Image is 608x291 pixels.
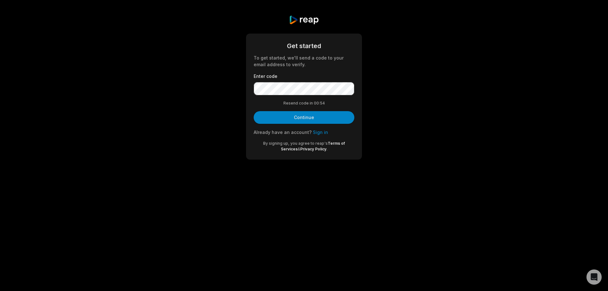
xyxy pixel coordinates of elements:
[281,141,345,151] a: Terms of Services
[254,130,312,135] span: Already have an account?
[254,73,354,79] label: Enter code
[313,130,328,135] a: Sign in
[254,54,354,68] div: To get started, we'll send a code to your email address to verify.
[254,41,354,51] div: Get started
[254,111,354,124] button: Continue
[254,100,354,106] div: Resend code in 00:
[263,141,328,146] span: By signing up, you agree to reap's
[300,147,326,151] a: Privacy Policy
[298,147,300,151] span: &
[320,100,325,106] span: 54
[586,269,602,285] div: Open Intercom Messenger
[326,147,327,151] span: .
[289,15,319,25] img: reap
